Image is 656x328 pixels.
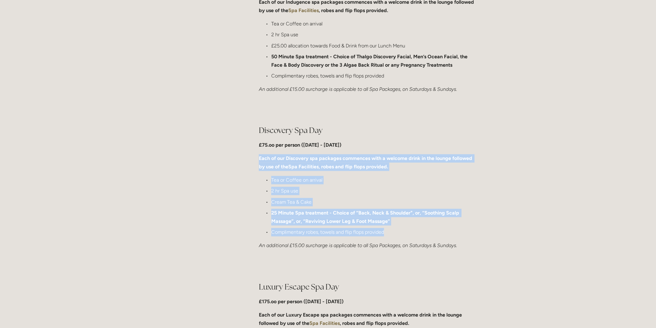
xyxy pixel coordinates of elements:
[309,321,340,326] a: Spa Facilities
[271,198,476,206] p: Cream Tea & Cake
[271,176,476,184] p: Tea or Coffee on arrival
[259,312,463,326] strong: Each of our Luxury Escape spa packages commences with a welcome drink in the lounge followed by u...
[271,187,476,195] p: 2 hr Spa use
[271,72,476,80] p: Complimentary robes, towels and flip flops provided
[319,7,388,13] strong: , robes and flip flops provided.
[259,125,476,136] h2: Discovery Spa Day
[259,142,341,148] strong: £75.oo per person ([DATE] - [DATE])
[288,164,319,170] a: Spa Facilities
[340,321,409,326] strong: , robes and flip flops provided.
[271,30,476,39] p: 2 hr Spa use
[271,54,469,68] strong: 50 Minute Spa treatment - Choice of Thalgo Discovery Facial, Men’s Ocean Facial, the Face & Body ...
[259,243,457,249] em: An additional £15.00 surcharge is applicable to all Spa Packages, on Saturdays & Sundays.
[271,20,476,28] p: Tea or Coffee on arrival
[271,42,476,50] p: £25.00 allocation towards Food & Drink from our Lunch Menu
[271,228,476,237] p: Complimentary robes, towels and flip flops provided
[259,282,476,293] h2: Luxury Escape Spa Day
[319,164,388,170] strong: , robes and flip flops provided.
[259,156,473,170] strong: Each of our Discovery spa packages commences with a welcome drink in the lounge followed by use o...
[288,7,319,13] a: Spa Facilities
[259,86,457,92] em: An additional £15.00 surcharge is applicable to all Spa Packages, on Saturdays & Sundays.
[271,210,460,224] strong: 25 Minute Spa treatment - Choice of “Back, Neck & Shoulder", or, “Soothing Scalp Massage”, or, “R...
[259,299,344,305] strong: £175.oo per person ([DATE] - [DATE])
